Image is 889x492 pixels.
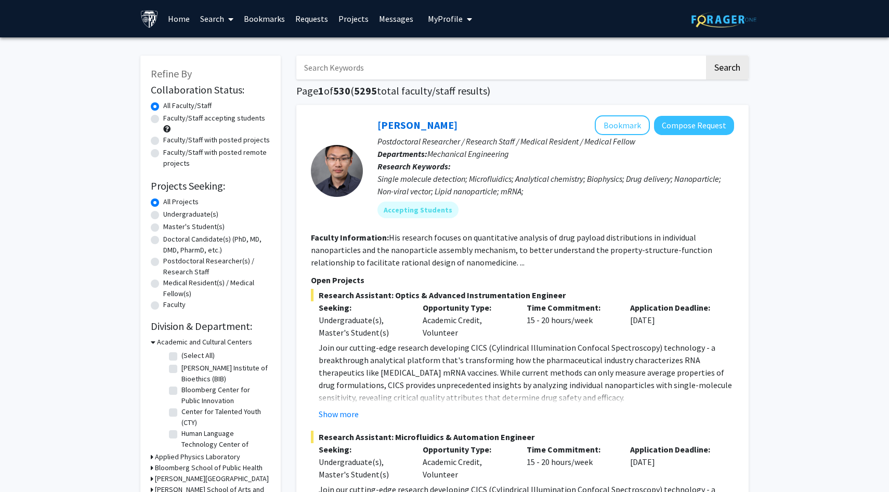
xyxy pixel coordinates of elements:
[319,314,407,339] div: Undergraduate(s), Master's Student(s)
[319,456,407,481] div: Undergraduate(s), Master's Student(s)
[163,196,199,207] label: All Projects
[151,84,270,96] h2: Collaboration Status:
[319,341,734,404] p: Join our cutting-edge research developing CICS (Cylindrical Illumination Confocal Spectroscopy) t...
[319,408,359,420] button: Show more
[163,100,212,111] label: All Faculty/Staff
[527,301,615,314] p: Time Commitment:
[318,84,324,97] span: 1
[630,443,718,456] p: Application Deadline:
[311,289,734,301] span: Research Assistant: Optics & Advanced Instrumentation Engineer
[377,172,734,197] div: Single molecule detection; Microfluidics; Analytical chemistry; Biophysics; Drug delivery; Nanopa...
[415,301,519,339] div: Academic Credit, Volunteer
[595,115,650,135] button: Add Sixuan Li to Bookmarks
[163,209,218,220] label: Undergraduate(s)
[163,135,270,145] label: Faculty/Staff with posted projects
[333,84,350,97] span: 530
[319,443,407,456] p: Seeking:
[151,67,192,80] span: Refine By
[157,337,252,348] h3: Academic and Cultural Centers
[151,320,270,333] h2: Division & Department:
[311,431,734,443] span: Research Assistant: Microfluidics & Automation Engineer
[163,147,270,169] label: Faculty/Staff with posted remote projects
[423,301,511,314] p: Opportunity Type:
[155,462,263,473] h3: Bloomberg School of Public Health
[140,10,159,28] img: Johns Hopkins University Logo
[181,428,268,461] label: Human Language Technology Center of Excellence (HLTCOE)
[377,161,451,171] b: Research Keywords:
[427,149,509,159] span: Mechanical Engineering
[333,1,374,37] a: Projects
[181,363,268,384] label: [PERSON_NAME] Institute of Bioethics (BIB)
[181,406,268,428] label: Center for Talented Youth (CTY)
[374,1,419,37] a: Messages
[163,113,265,124] label: Faculty/Staff accepting students
[163,1,195,37] a: Home
[239,1,290,37] a: Bookmarks
[377,149,427,159] b: Departments:
[415,443,519,481] div: Academic Credit, Volunteer
[163,256,270,277] label: Postdoctoral Researcher(s) / Research Staff
[163,234,270,256] label: Doctoral Candidate(s) (PhD, MD, DMD, PharmD, etc.)
[296,56,704,79] input: Search Keywords
[354,84,377,97] span: 5295
[163,277,270,299] label: Medical Resident(s) / Medical Fellow(s)
[630,301,718,314] p: Application Deadline:
[706,56,749,79] button: Search
[622,301,726,339] div: [DATE]
[8,445,44,484] iframe: Chat
[290,1,333,37] a: Requests
[181,384,268,406] label: Bloomberg Center for Public Innovation
[311,274,734,286] p: Open Projects
[377,202,459,218] mat-chip: Accepting Students
[163,299,186,310] label: Faculty
[151,180,270,192] h2: Projects Seeking:
[163,221,225,232] label: Master's Student(s)
[377,118,457,131] a: [PERSON_NAME]
[155,451,240,462] h3: Applied Physics Laboratory
[319,301,407,314] p: Seeking:
[423,443,511,456] p: Opportunity Type:
[527,443,615,456] p: Time Commitment:
[377,135,734,148] p: Postdoctoral Researcher / Research Staff / Medical Resident / Medical Fellow
[311,232,712,268] fg-read-more: His research focuses on quantitative analysis of drug payload distributions in individual nanopar...
[155,473,269,484] h3: [PERSON_NAME][GEOGRAPHIC_DATA]
[195,1,239,37] a: Search
[296,85,749,97] h1: Page of ( total faculty/staff results)
[691,11,756,28] img: ForagerOne Logo
[519,301,623,339] div: 15 - 20 hours/week
[622,443,726,481] div: [DATE]
[311,232,389,243] b: Faculty Information:
[519,443,623,481] div: 15 - 20 hours/week
[428,14,463,24] span: My Profile
[181,350,215,361] label: (Select All)
[654,116,734,135] button: Compose Request to Sixuan Li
